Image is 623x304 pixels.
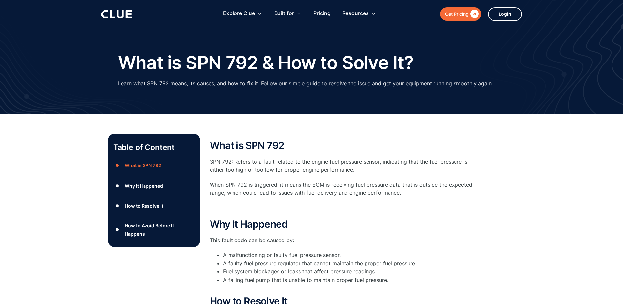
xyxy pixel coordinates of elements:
[274,3,302,24] div: Built for
[445,10,469,18] div: Get Pricing
[223,251,473,259] li: A malfunctioning or faulty fuel pressure sensor.
[223,276,473,292] li: A failing fuel pump that is unable to maintain proper fuel pressure.
[313,3,331,24] a: Pricing
[274,3,294,24] div: Built for
[125,221,194,238] div: How to Avoid Before It Happens
[223,259,473,267] li: A faulty fuel pressure regulator that cannot maintain the proper fuel pressure.
[113,201,121,211] div: ●
[469,10,479,18] div: 
[440,7,481,21] a: Get Pricing
[113,161,121,170] div: ●
[118,53,413,73] h1: What is SPN 792 & How to Solve It?
[113,181,195,190] a: ●Why It Happened
[113,142,195,153] p: Table of Content
[125,202,163,210] div: How to Resolve It
[125,161,161,169] div: What is SPN 792
[113,225,121,235] div: ●
[223,3,263,24] div: Explore Clue
[210,181,473,197] p: When SPN 792 is triggered, it means the ECM is receiving fuel pressure data that is outside the e...
[210,158,473,174] p: SPN 792: Refers to a fault related to the engine fuel pressure sensor, indicating that the fuel p...
[125,182,163,190] div: Why It Happened
[223,267,473,276] li: Fuel system blockages or leaks that affect pressure readings.
[113,161,195,170] a: ●What is SPN 792
[210,204,473,212] p: ‍
[113,221,195,238] a: ●How to Avoid Before It Happens
[488,7,522,21] a: Login
[118,79,493,88] p: Learn what SPN 792 means, its causes, and how to fix it. Follow our simple guide to resolve the i...
[210,236,473,244] p: This fault code can be caused by:
[113,181,121,190] div: ●
[342,3,377,24] div: Resources
[113,201,195,211] a: ●How to Resolve It
[223,3,255,24] div: Explore Clue
[342,3,369,24] div: Resources
[210,140,473,151] h2: What is SPN 792
[210,219,473,230] h2: Why It Happened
